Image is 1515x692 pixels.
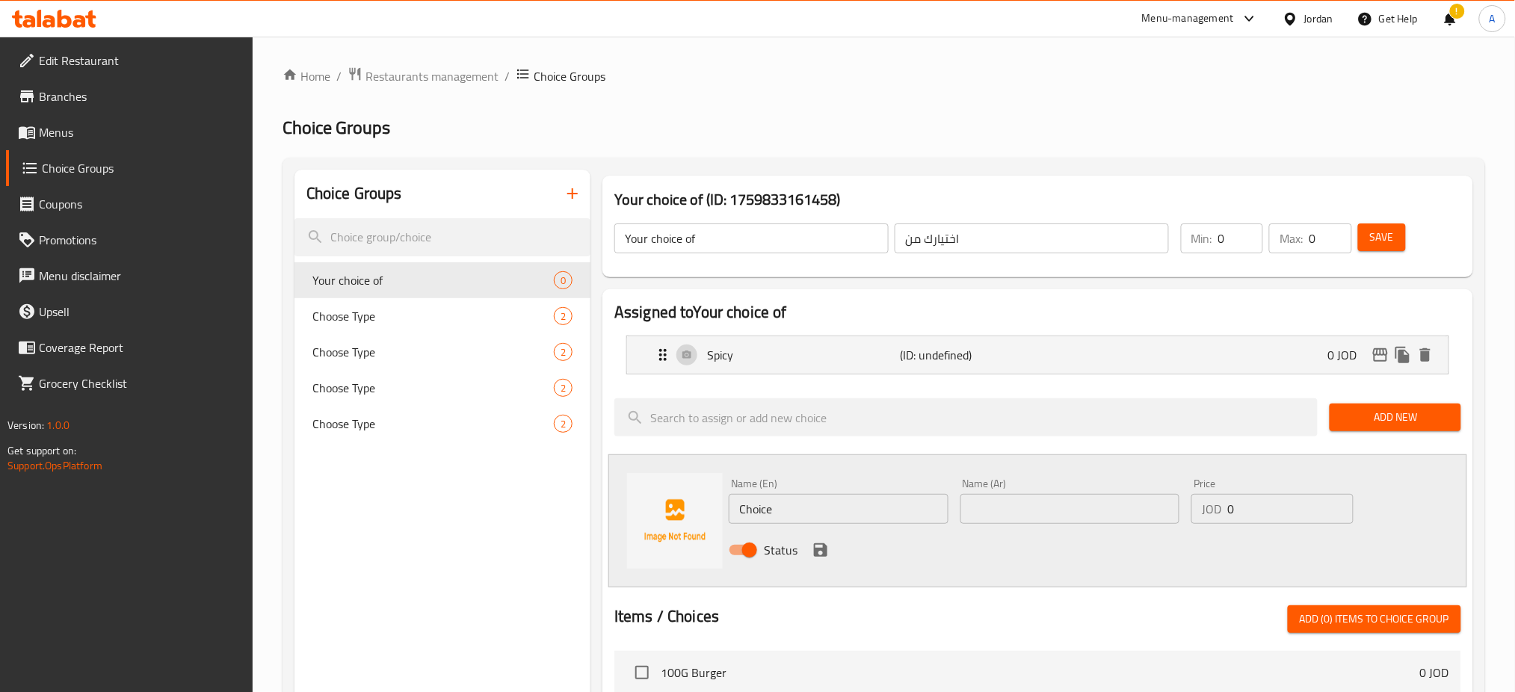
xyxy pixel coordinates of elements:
[39,87,241,105] span: Branches
[39,231,241,249] span: Promotions
[614,188,1461,211] h3: Your choice of (ID: 1759833161458)
[1304,10,1333,27] div: Jordan
[348,67,499,86] a: Restaurants management
[1300,610,1449,628] span: Add (0) items to choice group
[1142,10,1234,28] div: Menu-management
[1392,344,1414,366] button: duplicate
[294,334,590,370] div: Choose Type2
[1370,228,1394,247] span: Save
[809,539,832,561] button: save
[614,301,1461,324] h2: Assigned to Your choice of
[707,346,900,364] p: Spicy
[312,307,554,325] span: Choose Type
[626,657,658,688] span: Select choice
[1490,10,1496,27] span: A
[312,271,554,289] span: Your choice of
[294,406,590,442] div: Choose Type2
[554,271,573,289] div: Choices
[39,374,241,392] span: Grocery Checklist
[534,67,605,85] span: Choice Groups
[6,150,253,186] a: Choice Groups
[1420,664,1449,682] p: 0 JOD
[1328,346,1369,364] p: 0 JOD
[505,67,510,85] li: /
[294,262,590,298] div: Your choice of0
[6,114,253,150] a: Menus
[312,379,554,397] span: Choose Type
[960,494,1180,524] input: Enter name Ar
[6,186,253,222] a: Coupons
[729,494,948,524] input: Enter name En
[554,307,573,325] div: Choices
[554,415,573,433] div: Choices
[294,370,590,406] div: Choose Type2
[6,365,253,401] a: Grocery Checklist
[764,541,797,559] span: Status
[42,159,241,177] span: Choice Groups
[554,379,573,397] div: Choices
[901,346,1029,364] p: (ID: undefined)
[6,258,253,294] a: Menu disclaimer
[1358,223,1406,251] button: Save
[1369,344,1392,366] button: edit
[555,381,572,395] span: 2
[555,417,572,431] span: 2
[555,274,572,288] span: 0
[555,345,572,359] span: 2
[1202,500,1221,518] p: JOD
[7,456,102,475] a: Support.OpsPlatform
[39,195,241,213] span: Coupons
[312,415,554,433] span: Choose Type
[294,298,590,334] div: Choose Type2
[614,605,719,628] h2: Items / Choices
[283,67,1485,86] nav: breadcrumb
[1330,404,1460,431] button: Add New
[365,67,499,85] span: Restaurants management
[614,330,1461,380] li: Expand
[1288,605,1461,633] button: Add (0) items to choice group
[336,67,342,85] li: /
[555,309,572,324] span: 2
[6,294,253,330] a: Upsell
[6,222,253,258] a: Promotions
[39,303,241,321] span: Upsell
[6,330,253,365] a: Coverage Report
[294,218,590,256] input: search
[39,267,241,285] span: Menu disclaimer
[39,123,241,141] span: Menus
[283,111,390,144] span: Choice Groups
[1191,229,1212,247] p: Min:
[1414,344,1437,366] button: delete
[312,343,554,361] span: Choose Type
[6,43,253,78] a: Edit Restaurant
[46,415,70,435] span: 1.0.0
[39,52,241,69] span: Edit Restaurant
[627,336,1448,374] div: Expand
[283,67,330,85] a: Home
[1280,229,1303,247] p: Max:
[1342,408,1448,427] span: Add New
[554,343,573,361] div: Choices
[661,664,1420,682] span: 100G Burger
[614,398,1318,436] input: search
[6,78,253,114] a: Branches
[7,441,76,460] span: Get support on:
[39,339,241,356] span: Coverage Report
[306,182,402,205] h2: Choice Groups
[7,415,44,435] span: Version:
[1227,494,1353,524] input: Please enter price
